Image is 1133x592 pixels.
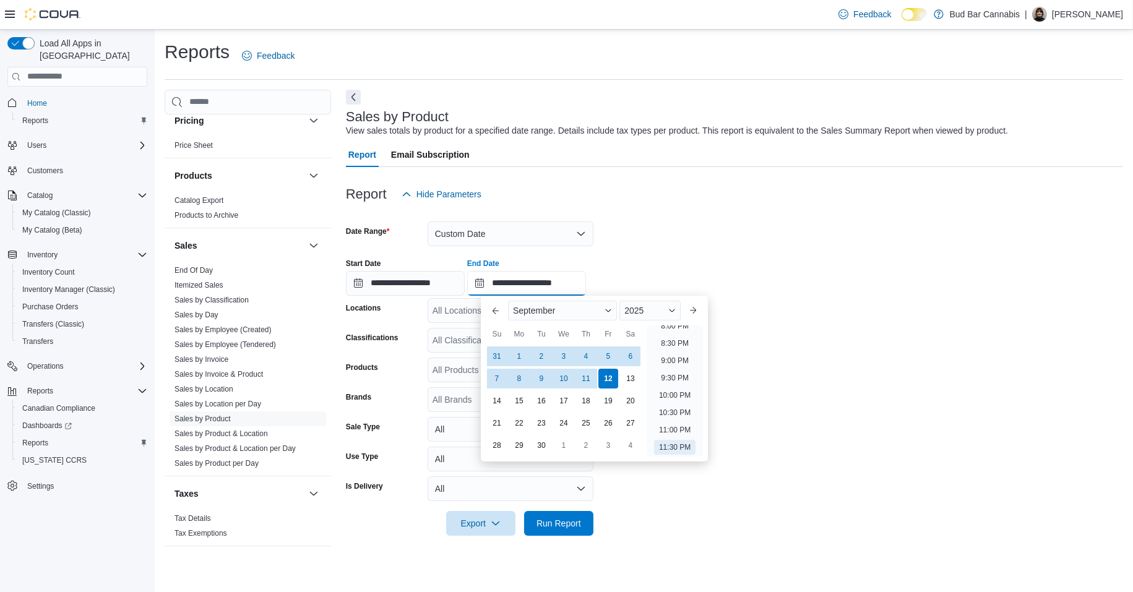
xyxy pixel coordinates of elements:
span: Dashboards [22,421,72,431]
div: Th [576,324,596,344]
li: 10:00 PM [654,388,696,403]
button: Purchase Orders [12,298,152,315]
div: day-15 [509,391,529,411]
div: day-6 [621,346,640,366]
div: day-28 [487,435,507,455]
div: day-19 [598,391,618,411]
input: Press the down key to open a popover containing a calendar. [346,271,465,296]
button: Catalog [22,188,58,203]
a: Sales by Invoice [174,355,228,364]
a: Sales by Employee (Tendered) [174,340,276,349]
div: Taxes [165,511,331,546]
div: Mo [509,324,529,344]
a: Sales by Product & Location [174,429,268,438]
h3: Report [346,187,387,202]
div: day-11 [576,369,596,388]
button: Next month [683,301,703,320]
a: Catalog Export [174,196,223,205]
button: Pricing [306,113,321,128]
span: Canadian Compliance [17,401,147,416]
h3: Taxes [174,487,199,500]
span: Customers [22,163,147,178]
span: Reports [22,384,147,398]
button: Settings [2,476,152,494]
a: Products to Archive [174,211,238,220]
button: Sales [306,238,321,253]
div: day-18 [576,391,596,411]
span: My Catalog (Beta) [22,225,82,235]
button: Taxes [174,487,304,500]
span: Settings [27,481,54,491]
span: Reports [17,113,147,128]
label: Products [346,362,378,372]
span: Inventory Count [22,267,75,277]
button: Operations [2,358,152,375]
span: Sales by Employee (Tendered) [174,340,276,350]
button: Pricing [174,114,304,127]
div: day-12 [598,369,618,388]
div: day-4 [621,435,640,455]
span: 2025 [624,306,644,315]
span: Price Sheet [174,140,213,150]
div: Products [165,193,331,228]
button: All [428,476,593,501]
button: Users [2,137,152,154]
button: Customers [2,161,152,179]
button: Hide Parameters [397,182,486,207]
div: Button. Open the year selector. 2025 is currently selected. [619,301,681,320]
p: [PERSON_NAME] [1052,7,1123,22]
button: Products [306,168,321,183]
span: Itemized Sales [174,280,223,290]
button: Inventory Count [12,264,152,281]
div: day-2 [532,346,551,366]
span: Sales by Location per Day [174,399,261,409]
span: Transfers [17,334,147,349]
p: Bud Bar Cannabis [950,7,1020,22]
span: Sales by Location [174,384,233,394]
button: Transfers (Classic) [12,315,152,333]
li: 11:30 PM [654,440,696,455]
label: End Date [467,259,499,268]
span: Inventory Manager (Classic) [17,282,147,297]
a: Feedback [834,2,896,27]
button: Products [174,169,304,182]
span: Sales by Product & Location [174,429,268,439]
li: 9:30 PM [656,371,694,385]
div: day-21 [487,413,507,433]
div: day-17 [554,391,574,411]
span: Sales by Employee (Created) [174,325,272,335]
span: Report [348,142,376,167]
button: Inventory [22,247,62,262]
span: Transfers (Classic) [17,317,147,332]
label: Classifications [346,333,398,343]
a: Inventory Count [17,265,80,280]
h3: Pricing [174,114,204,127]
span: September [513,306,555,315]
li: 8:30 PM [656,336,694,351]
label: Sale Type [346,422,380,432]
button: All [428,417,593,442]
div: Fr [598,324,618,344]
div: We [554,324,574,344]
button: Reports [12,434,152,452]
div: day-9 [532,369,551,388]
a: Sales by Product [174,414,231,423]
button: Previous Month [486,301,506,320]
span: Sales by Product per Day [174,458,259,468]
label: Date Range [346,226,390,236]
div: day-3 [554,346,574,366]
div: Sales [165,263,331,476]
div: day-8 [509,369,529,388]
a: Tax Exemptions [174,529,227,538]
h1: Reports [165,40,230,64]
a: Sales by Invoice & Product [174,370,263,379]
div: Pricing [165,138,331,158]
div: day-23 [532,413,551,433]
label: Start Date [346,259,381,268]
span: Catalog [22,188,147,203]
span: Run Report [536,517,581,530]
span: Inventory Count [17,265,147,280]
span: Sales by Product & Location per Day [174,444,296,453]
